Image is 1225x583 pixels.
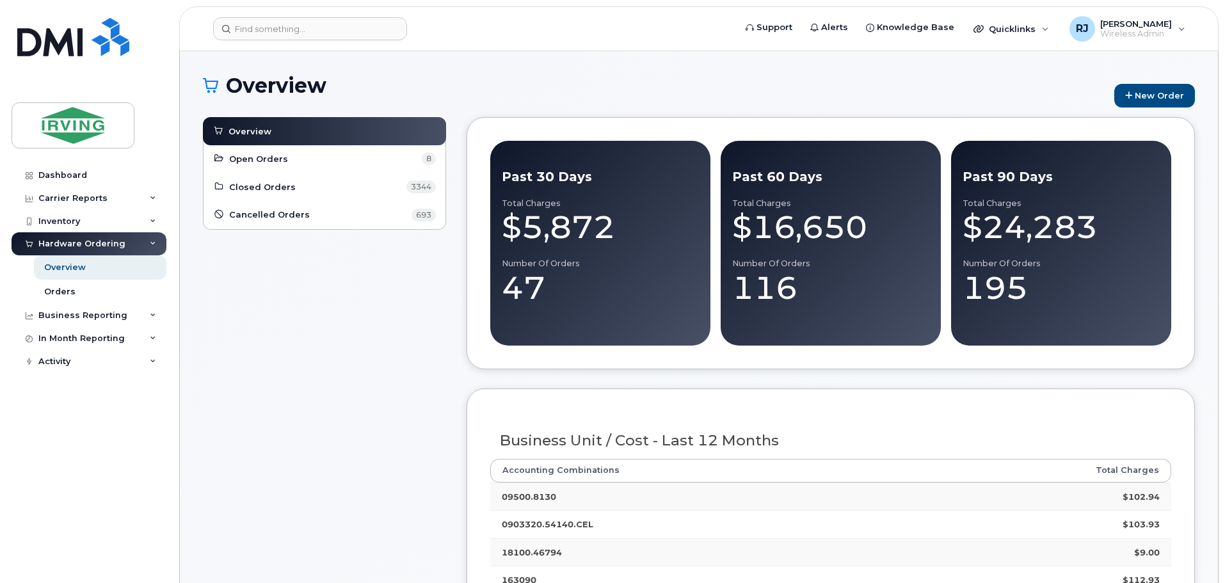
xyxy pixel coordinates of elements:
div: $5,872 [502,208,699,246]
div: Past 30 Days [502,168,699,186]
div: Number of Orders [502,259,699,269]
div: Total Charges [502,198,699,209]
div: 47 [502,269,699,307]
a: Open Orders 8 [213,151,436,166]
th: Accounting Combinations [490,459,934,482]
strong: $103.93 [1123,519,1160,529]
div: $16,650 [732,208,929,246]
div: 195 [963,269,1160,307]
span: Open Orders [229,153,288,165]
span: Overview [228,125,271,138]
span: 3344 [406,180,436,193]
div: Past 60 Days [732,168,929,186]
a: Closed Orders 3344 [213,179,436,195]
div: 116 [732,269,929,307]
strong: $102.94 [1123,491,1160,502]
strong: $9.00 [1134,547,1160,557]
h1: Overview [203,74,1108,97]
strong: 0903320.54140.CEL [502,519,593,529]
th: Total Charges [934,459,1171,482]
span: Closed Orders [229,181,296,193]
div: Past 90 Days [963,168,1160,186]
div: Total Charges [963,198,1160,209]
div: Total Charges [732,198,929,209]
a: New Order [1114,84,1195,108]
h3: Business Unit / Cost - Last 12 Months [500,433,1162,449]
strong: 18100.46794 [502,547,562,557]
div: $24,283 [963,208,1160,246]
div: Number of Orders [732,259,929,269]
strong: 09500.8130 [502,491,556,502]
div: Number of Orders [963,259,1160,269]
span: 8 [422,152,436,165]
a: Overview [212,124,436,139]
span: Cancelled Orders [229,209,310,221]
span: 693 [412,209,436,221]
a: Cancelled Orders 693 [213,207,436,223]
